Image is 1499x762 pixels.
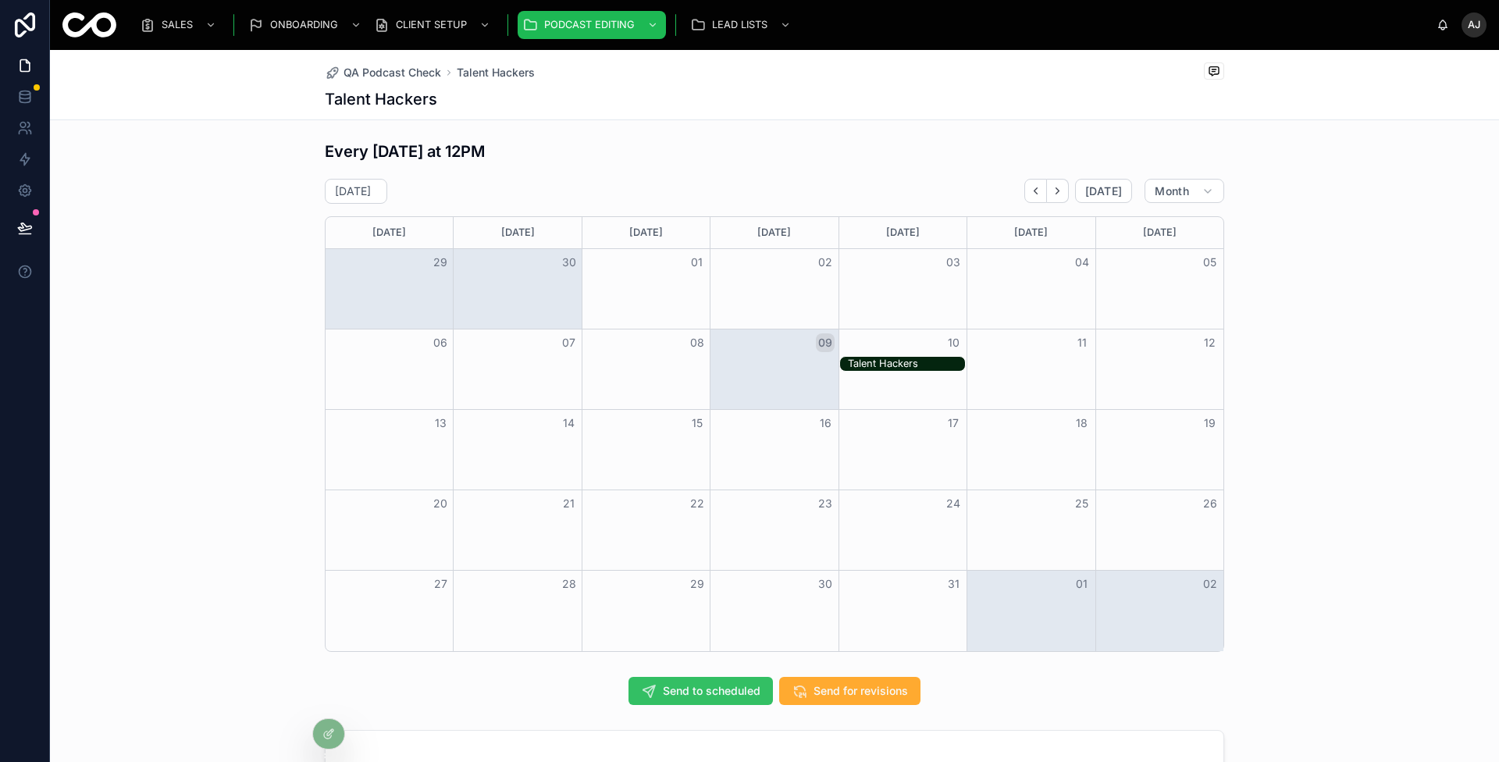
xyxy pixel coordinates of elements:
div: Talent Hackers [848,358,965,370]
div: scrollable content [129,8,1437,42]
button: 30 [560,253,579,272]
button: 16 [816,414,835,433]
div: Month View [325,216,1224,652]
span: PODCAST EDITING [544,19,635,31]
button: 13 [431,414,450,433]
button: 30 [816,575,835,593]
a: CLIENT SETUP [369,11,498,39]
span: AJ [1468,19,1480,31]
span: QA Podcast Check [344,65,441,80]
button: Month [1145,179,1224,204]
button: Send to scheduled [628,677,773,705]
button: 22 [688,494,707,513]
span: Send for revisions [814,683,908,699]
span: ONBOARDING [270,19,338,31]
div: Talent Hackers [848,357,965,371]
button: 26 [1201,494,1219,513]
div: [DATE] [456,217,579,248]
span: SALES [162,19,193,31]
button: 15 [688,414,707,433]
a: QA Podcast Check [325,65,441,80]
button: 20 [431,494,450,513]
div: [DATE] [585,217,707,248]
button: 21 [560,494,579,513]
button: 18 [1073,414,1091,433]
button: 10 [944,333,963,352]
button: 11 [1073,333,1091,352]
button: 19 [1201,414,1219,433]
button: 27 [431,575,450,593]
a: ONBOARDING [244,11,369,39]
button: 14 [560,414,579,433]
button: 07 [560,333,579,352]
h2: [DATE] [335,183,371,199]
div: [DATE] [842,217,964,248]
button: 09 [816,333,835,352]
a: Talent Hackers [457,65,535,80]
h3: Every [DATE] at 12PM [325,140,726,163]
span: [DATE] [1085,184,1122,198]
button: 01 [688,253,707,272]
span: Send to scheduled [663,683,760,699]
button: Next [1047,179,1069,203]
button: 17 [944,414,963,433]
a: SALES [135,11,224,39]
span: CLIENT SETUP [396,19,467,31]
button: 12 [1201,333,1219,352]
a: LEAD LISTS [685,11,799,39]
button: 23 [816,494,835,513]
button: 29 [431,253,450,272]
button: 31 [944,575,963,593]
button: Send for revisions [779,677,920,705]
button: 03 [944,253,963,272]
button: 02 [816,253,835,272]
div: [DATE] [713,217,835,248]
button: 04 [1073,253,1091,272]
button: Back [1024,179,1047,203]
h1: Talent Hackers [325,88,437,110]
button: 06 [431,333,450,352]
button: [DATE] [1075,179,1132,204]
div: [DATE] [328,217,450,248]
a: PODCAST EDITING [518,11,666,39]
div: [DATE] [1098,217,1221,248]
button: 24 [944,494,963,513]
button: 01 [1073,575,1091,593]
span: LEAD LISTS [712,19,767,31]
button: 29 [688,575,707,593]
div: [DATE] [970,217,1092,248]
button: 28 [560,575,579,593]
img: App logo [62,12,116,37]
button: 05 [1201,253,1219,272]
button: 02 [1201,575,1219,593]
span: Month [1155,184,1189,198]
button: 25 [1073,494,1091,513]
button: 08 [688,333,707,352]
